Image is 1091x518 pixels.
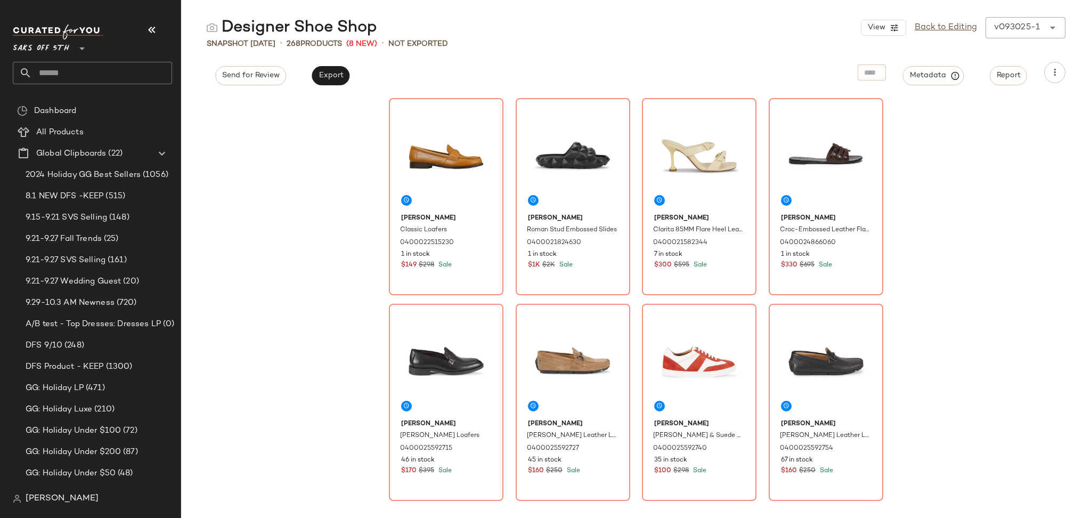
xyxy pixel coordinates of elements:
span: $300 [654,261,672,270]
span: Snapshot [DATE] [207,38,275,50]
span: Sale [817,262,832,269]
span: $250 [799,466,816,476]
span: (248) [62,339,84,352]
span: Send for Review [222,71,280,80]
span: (22) [106,148,123,160]
span: [PERSON_NAME] [654,419,744,429]
span: Dashboard [34,105,76,117]
span: Sale [691,467,706,474]
span: 35 in stock [654,456,687,465]
span: $1K [528,261,540,270]
span: View [867,23,885,32]
img: 0400021824630_BLACK [519,102,626,209]
span: (1056) [141,169,168,181]
span: $298 [673,466,689,476]
img: 0400021582344_NATURAL [646,102,753,209]
span: $2K [542,261,555,270]
span: 9.21-9.27 Fall Trends [26,233,102,245]
span: Sale [557,262,573,269]
span: GG: Holiday Under $100 [26,425,121,437]
span: GG: Holiday Under $200 [26,446,121,458]
span: Export [318,71,343,80]
img: svg%3e [17,106,28,116]
span: 0400025592727 [527,444,579,454]
span: Sale [436,262,452,269]
span: [PERSON_NAME] [781,419,871,429]
span: A/B test - Top Dresses: Dresses LP [26,318,161,330]
button: Send for Review [215,66,286,85]
span: (8 New) [346,38,377,50]
img: svg%3e [13,495,21,503]
span: $100 [654,466,671,476]
img: svg%3e [207,22,217,33]
button: Metadata [903,66,964,85]
span: [PERSON_NAME] [401,419,491,429]
span: $170 [401,466,417,476]
span: $695 [800,261,815,270]
div: v093025-1 [994,21,1040,34]
span: 0400024866060 [780,238,836,248]
span: (210) [92,403,115,416]
span: (471) [84,382,105,394]
span: Croc-Embossed Leather Flat Sandals [780,225,870,235]
div: Designer Shoe Shop [207,17,377,38]
span: 268 [287,40,300,48]
span: (148) [107,212,129,224]
span: 2024 Holiday GG Best Sellers [26,169,141,181]
span: (1300) [104,361,133,373]
span: Sale [691,262,707,269]
span: [PERSON_NAME] Leather Loafers [527,431,617,441]
span: $149 [401,261,417,270]
span: 9.15-9.21 SVS Selling [26,212,107,224]
span: [PERSON_NAME] [26,492,99,505]
span: • [381,37,384,50]
span: 0400025592740 [653,444,707,454]
span: • [280,37,282,50]
span: 9.29-10.3 AM Newness [26,297,115,309]
span: [PERSON_NAME] [401,214,491,223]
span: Classic Loafers [400,225,447,235]
span: [PERSON_NAME] [528,419,618,429]
button: Export [312,66,349,85]
span: 0400025592715 [400,444,452,454]
span: 7 in stock [654,250,682,260]
span: 1 in stock [781,250,810,260]
span: (25) [102,233,119,245]
span: (20) [121,276,139,288]
div: Products [287,38,342,50]
span: Sale [565,467,580,474]
span: 8.1 NEW DFS -KEEP [26,190,103,203]
span: 67 in stock [781,456,813,465]
span: [PERSON_NAME] [781,214,871,223]
button: Report [990,66,1027,85]
span: $395 [419,466,434,476]
span: 0400022515230 [400,238,454,248]
span: (161) [105,254,127,266]
span: $160 [528,466,544,476]
span: (87) [121,446,138,458]
span: 0400021824630 [527,238,581,248]
span: $595 [674,261,689,270]
span: 45 in stock [528,456,561,465]
span: 0400025592754 [780,444,833,454]
span: 9.21-9.27 SVS Selling [26,254,105,266]
img: 0400022515230_CARMEL [393,102,500,209]
span: (0) [161,318,174,330]
span: Not Exported [388,38,448,50]
span: $250 [546,466,563,476]
span: GG: Holiday LP [26,382,84,394]
span: $298 [419,261,434,270]
img: 0400025592727_TAUPESUEDE [519,307,626,415]
img: 0400025592754_BLACK [772,307,880,415]
span: (48) [116,467,133,480]
span: Roman Stud Embossed Slides [527,225,617,235]
span: (720) [115,297,137,309]
span: Sale [436,467,452,474]
span: (515) [103,190,125,203]
span: 1 in stock [528,250,557,260]
span: 9.21-9.27 Wedding Guest [26,276,121,288]
span: All Products [36,126,84,139]
span: GG: Holiday Under $50 [26,467,116,480]
span: 0400021582344 [653,238,707,248]
span: Report [996,71,1021,80]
